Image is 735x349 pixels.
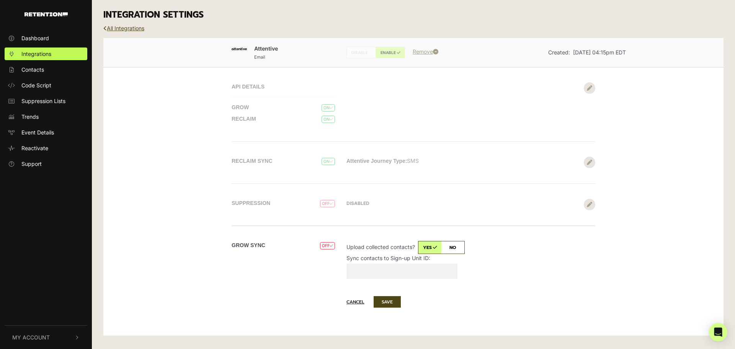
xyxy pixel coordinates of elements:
span: My Account [12,333,50,341]
span: Suppression Lists [21,97,65,105]
span: Reactivate [21,144,48,152]
img: Attentive [232,48,247,50]
div: Open Intercom Messenger [709,323,727,341]
img: Retention.com [24,12,68,16]
span: Sync contacts to Sign-up Unit ID: [346,254,457,262]
a: Support [5,157,87,170]
span: Attentive [254,45,278,52]
small: Email [254,54,265,60]
a: Dashboard [5,32,87,44]
span: Created: [548,49,570,56]
a: Code Script [5,79,87,92]
a: Event Details [5,126,87,139]
a: Suppression Lists [5,95,87,107]
a: Reactivate [5,142,87,154]
a: Contacts [5,63,87,76]
input: Sync contacts to Sign-up Unit ID: [346,264,457,279]
button: Cancel [346,297,372,307]
a: All Integrations [103,25,144,31]
span: Trends [21,113,39,121]
label: Grow Sync [232,241,265,249]
span: Event Details [21,128,54,136]
button: SAVE [374,296,401,308]
p: Upload collected contacts? [346,241,580,254]
a: Trends [5,110,87,123]
a: Integrations [5,48,87,60]
span: Code Script [21,81,51,89]
span: Contacts [21,66,44,74]
button: My Account [5,326,87,349]
span: [DATE] 04:15pm EDT [573,49,626,56]
span: Support [21,160,42,168]
h3: INTEGRATION SETTINGS [103,10,724,20]
span: OFF [320,242,335,249]
span: Integrations [21,50,51,58]
span: Dashboard [21,34,49,42]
